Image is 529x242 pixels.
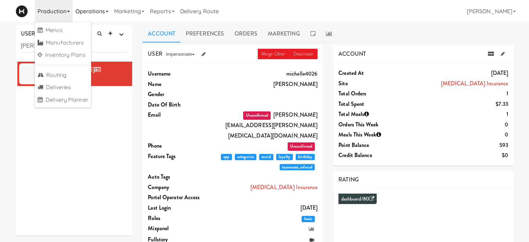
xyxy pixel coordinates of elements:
[276,154,293,160] span: loyalty
[148,100,216,110] dt: Date Of Birth
[148,110,216,120] dt: Email
[235,154,256,160] span: categories
[21,30,39,38] span: USERS
[263,25,305,42] a: Marketing
[302,216,315,222] span: basic
[296,154,315,160] span: birthday
[148,223,216,234] dt: Mixpanel
[148,89,216,100] dt: Gender
[221,154,232,160] span: app
[338,140,406,150] dt: Point Balance
[341,195,374,203] a: dashboard/80
[406,68,508,78] dd: [DATE]
[148,151,216,162] dt: Feature Tags
[216,203,318,213] dd: [DATE]
[290,49,318,59] a: Deactivate
[148,192,216,203] dt: Portal Operator Access
[143,25,181,42] a: Account
[21,40,127,53] input: Search user
[216,79,318,89] dd: [PERSON_NAME]
[35,37,91,49] a: Manufacturers
[406,119,508,130] dd: 0
[406,88,508,99] dd: 1
[338,150,406,161] dt: Credit Balance
[258,49,290,59] a: Merge Other
[162,49,198,60] button: Impersonate
[441,79,508,87] a: [MEDICAL_DATA] Insurance
[35,24,91,37] a: Menus
[148,182,216,193] dt: Company
[406,109,508,119] dd: 1
[406,130,508,140] dd: 0
[148,69,216,79] dt: Username
[35,69,91,81] a: Routing
[338,99,406,109] dt: Total Spent
[288,142,315,151] span: Unconfirmed
[406,150,508,161] dd: $0
[406,140,508,150] dd: 593
[338,175,359,184] span: RATING
[16,5,28,17] img: Micromart
[216,110,318,141] dd: [PERSON_NAME][EMAIL_ADDRESS][PERSON_NAME][MEDICAL_DATA][DOMAIN_NAME]
[148,79,216,89] dt: Name
[338,88,406,99] dt: Total Orders
[35,94,91,106] a: Delivery Planner
[338,50,366,58] span: ACCOUNT
[16,62,132,86] li: [PERSON_NAME]michelle4026
[338,130,406,140] dt: Meals This Week
[148,141,216,151] dt: Phone
[35,81,91,94] a: Deliveries
[35,49,91,61] a: Inventory Plans
[338,119,406,130] dt: Orders This Week
[216,69,318,79] dd: michelle4026
[406,99,508,109] dd: $7.33
[250,183,318,191] a: [MEDICAL_DATA] Insurance
[338,68,406,78] dt: Created at
[338,78,406,89] dt: Site
[148,203,216,213] dt: Last login
[148,172,216,182] dt: Auto Tags
[229,25,263,42] a: Orders
[148,50,162,58] span: USER
[181,25,229,42] a: Preferences
[338,109,406,119] dt: Total Meals
[148,213,216,224] dt: Roles
[259,154,273,160] span: social
[243,111,270,120] span: Unconfirmed
[280,164,315,170] span: teammate_referral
